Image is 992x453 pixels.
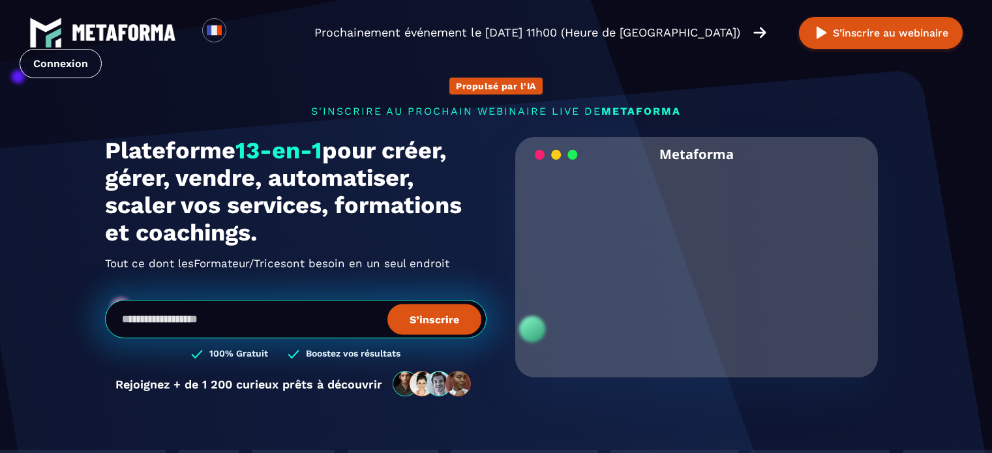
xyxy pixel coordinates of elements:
img: loading [535,149,578,161]
h1: Plateforme pour créer, gérer, vendre, automatiser, scaler vos services, formations et coachings. [105,137,487,246]
p: Prochainement événement le [DATE] 11h00 (Heure de [GEOGRAPHIC_DATA]) [314,23,740,42]
img: checked [288,348,299,360]
span: 13-en-1 [235,137,322,164]
input: Search for option [237,25,247,40]
div: Search for option [226,18,258,47]
img: arrow-right [753,25,766,40]
img: logo [72,24,176,41]
p: Rejoignez + de 1 200 curieux prêts à découvrir [115,377,382,391]
img: logo [29,16,62,49]
p: s'inscrire au prochain webinaire live de [105,105,888,117]
video: Your browser does not support the video tag. [525,171,869,343]
img: checked [191,348,203,360]
a: Connexion [20,49,102,78]
button: S’inscrire [387,304,481,334]
h3: Boostez vos résultats [306,348,400,360]
h2: Tout ce dont les ont besoin en un seul endroit [105,253,487,274]
img: community-people [389,370,476,398]
h3: 100% Gratuit [209,348,268,360]
span: Formateur/Trices [194,253,286,274]
img: play [813,25,830,41]
button: S’inscrire au webinaire [799,17,963,49]
span: METAFORMA [601,105,681,117]
img: fr [206,22,222,38]
h2: Metaforma [659,137,734,171]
